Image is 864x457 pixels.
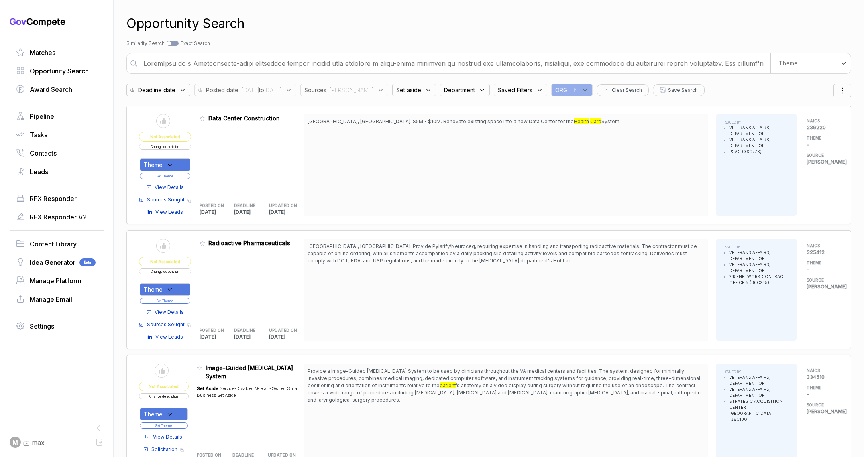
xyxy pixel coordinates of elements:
span: View Leads [155,333,183,341]
p: [PERSON_NAME] [807,158,839,166]
h5: NAICS [807,368,839,374]
span: Manage Email [30,295,72,304]
li: PCAC (36C776) [729,149,789,155]
button: Set Theme [140,173,190,179]
span: View Leads [155,209,183,216]
span: Gov [10,16,26,27]
h5: UPDATED ON [269,327,291,333]
h5: POSTED ON [200,327,222,333]
span: ’s anatomy on a video display during surgery without requiring the use of an endoscope. The contr... [308,382,702,403]
h5: POSTED ON [200,203,222,209]
span: Saved Filters [498,86,532,94]
a: Idea GeneratorBeta [16,258,97,267]
span: RFX Responder [30,194,77,203]
span: Deadline date [138,86,175,94]
p: - [807,391,839,398]
li: VETERANS AFFAIRS, DEPARTMENT OF [729,137,789,149]
p: 236220 [807,124,839,131]
span: Sources Sought [147,196,185,203]
span: Pipeline [30,112,54,121]
mark: patient [440,382,456,388]
span: M [13,438,18,447]
button: Change description [139,144,191,150]
span: Opportunity Search [30,66,89,76]
span: View Details [155,309,184,316]
span: : [DATE] [DATE] [238,86,281,94]
span: Set Aside: [197,386,220,391]
span: Similarity Search [126,40,165,46]
span: View Details [155,184,184,191]
span: max [32,438,45,447]
h5: THEME [807,135,839,141]
h5: DEADLINE [234,327,256,333]
span: [GEOGRAPHIC_DATA], [GEOGRAPHIC_DATA]. Provide Pylarify/Neuroceq, requiring expertise in handling ... [308,243,697,264]
button: Change description [139,268,191,274]
a: Award Search [16,85,97,94]
span: Clear Search [612,87,642,94]
p: [DATE] [269,209,304,216]
h5: ISSUED BY [724,245,789,250]
li: 245-NETWORK CONTRACT OFFICE 5 (36C245) [729,274,789,286]
span: Theme [144,410,163,418]
span: Matches [30,48,55,57]
a: Manage Email [16,295,97,304]
h5: NAICS [807,243,839,249]
button: Set Theme [140,298,190,304]
span: Set aside [396,86,421,94]
mark: Health [574,118,589,124]
span: Theme [779,60,798,67]
span: ORG [555,86,567,94]
a: Contacts [16,148,97,158]
span: Sources Sought [147,321,185,328]
a: Leads [16,167,97,177]
p: [DATE] [269,333,304,341]
input: Enter a search term or larger passage of text (max 400 words) or search by ai powered theme [139,55,770,71]
span: Settings [30,321,54,331]
span: [GEOGRAPHIC_DATA], [GEOGRAPHIC_DATA]. $5M - $10M. Renovate existing space into a new Data Center ... [308,118,574,124]
span: RFX Responder V2 [30,212,87,222]
span: View Details [153,433,182,441]
p: - [807,141,839,148]
h5: SOURCE [807,402,839,408]
a: Opportunity Search [16,66,97,76]
span: Posted date [206,86,238,94]
span: Provide a Image-Guided [MEDICAL_DATA] System to be used by clinicians throughout the VA medical c... [308,368,700,388]
a: Content Library [16,239,97,249]
b: to [259,87,264,93]
h5: THEME [807,385,839,391]
button: Change description [139,393,189,399]
li: VETERANS AFFAIRS, DEPARTMENT OF [729,262,789,274]
li: VETERANS AFFAIRS, DEPARTMENT OF [729,250,789,262]
a: RFX Responder V2 [16,212,97,222]
a: Tasks [16,130,97,140]
span: Beta [79,258,96,266]
span: Leads [30,167,48,177]
h5: UPDATED ON [269,203,291,209]
span: : [PERSON_NAME] [326,86,373,94]
span: Radioactive Pharmaceuticals [208,240,290,246]
a: Sources Sought [139,196,185,203]
p: [DATE] [234,209,269,216]
h1: Opportunity Search [126,14,245,33]
h1: Compete [10,16,104,27]
span: Data Center Construction [208,115,280,122]
a: Manage Platform [16,276,97,286]
a: Sources Sought [139,321,185,328]
h5: DEADLINE [234,203,256,209]
p: [DATE] [200,209,234,216]
li: STRATEGIC ACQUISITION CENTER [GEOGRAPHIC_DATA] (36C10G) [729,398,789,422]
p: [PERSON_NAME] [807,283,839,290]
span: Content Library [30,239,77,249]
span: Not Associated [139,382,189,391]
span: Solicitation [151,446,177,453]
li: VETERANS AFFAIRS, DEPARTMENT OF [729,125,789,137]
a: Pipeline [16,112,97,121]
button: Save Search [653,84,705,96]
h5: NAICS [807,118,839,124]
h5: ISSUED BY [724,120,789,125]
span: Not Associated [139,257,191,266]
p: - [807,266,839,273]
p: [DATE] [200,333,234,341]
span: Sources [304,86,326,94]
span: Service-Disabled Veteran-Owned Small Business Set Aside [197,386,300,398]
